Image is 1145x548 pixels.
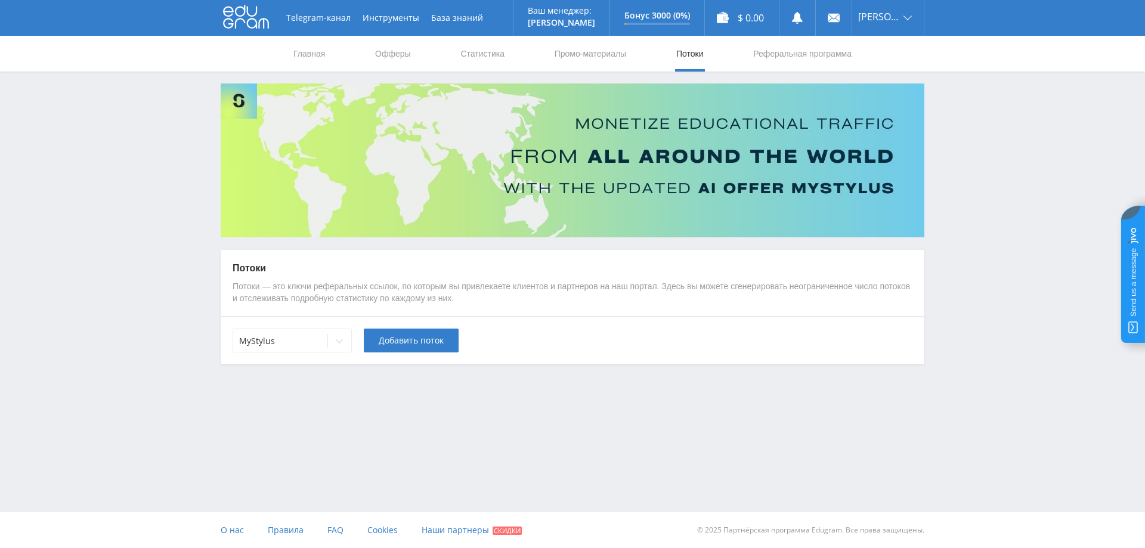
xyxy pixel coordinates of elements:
a: Статистика [459,36,506,72]
span: Cookies [367,524,398,535]
a: Офферы [374,36,412,72]
img: Banner [221,83,924,237]
span: Правила [268,524,304,535]
p: Потоки — это ключи реферальных ссылок, по которым вы привлекаете клиентов и партнеров на наш порт... [233,281,912,304]
span: Добавить поток [379,336,444,345]
a: Наши партнеры Скидки [422,512,522,548]
p: Потоки [233,262,912,275]
a: Реферальная программа [752,36,853,72]
a: Потоки [675,36,705,72]
a: Главная [292,36,326,72]
span: О нас [221,524,244,535]
a: О нас [221,512,244,548]
button: Добавить поток [364,329,459,352]
a: FAQ [327,512,343,548]
a: Правила [268,512,304,548]
a: Промо-материалы [553,36,627,72]
p: Ваш менеджер: [528,6,595,16]
a: Cookies [367,512,398,548]
span: Скидки [493,527,522,535]
span: FAQ [327,524,343,535]
span: [PERSON_NAME] [858,12,900,21]
p: [PERSON_NAME] [528,18,595,27]
p: Бонус 3000 (0%) [624,11,690,20]
div: © 2025 Партнёрская программа Edugram. Все права защищены. [578,512,924,548]
span: Наши партнеры [422,524,489,535]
